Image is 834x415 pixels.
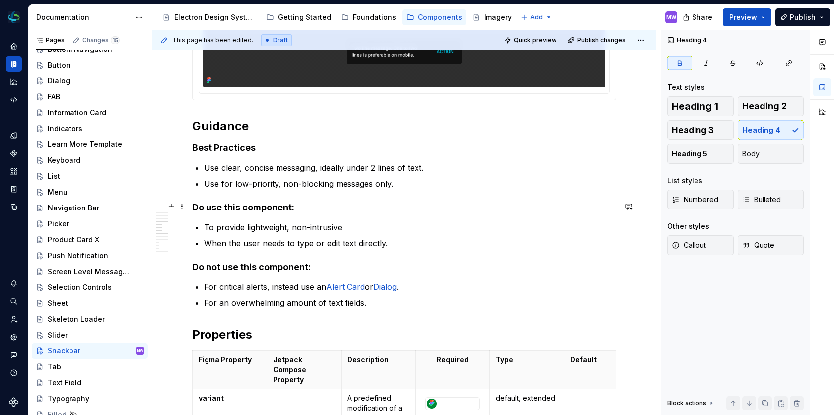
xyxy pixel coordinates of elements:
a: Button [32,57,148,73]
a: Push Notification [32,248,148,264]
a: Storybook stories [6,181,22,197]
div: Product Card X [48,235,99,245]
a: Components [6,145,22,161]
img: f6f21888-ac52-4431-a6ea-009a12e2bf23.png [8,11,20,23]
div: Dialog [48,76,70,86]
span: Heading 5 [672,149,707,159]
svg: Supernova Logo [9,397,19,407]
a: Picker [32,216,148,232]
button: Numbered [667,190,734,209]
p: default, extended [496,393,558,403]
span: Bulleted [742,195,781,205]
a: Design tokens [6,128,22,143]
span: Body [742,149,760,159]
div: MW [666,13,676,21]
button: Quick preview [501,33,561,47]
a: Slider [32,327,148,343]
div: Text Field [48,378,81,388]
div: Selection Controls [48,282,112,292]
div: Documentation [36,12,130,22]
div: Electron Design System - Android [174,12,256,22]
button: Quote [738,235,804,255]
a: Menu [32,184,148,200]
a: SnackbarMW [32,343,148,359]
div: Push Notification [48,251,108,261]
div: MW [137,346,143,356]
div: Screen Level Message X [48,267,130,277]
button: Heading 1 [667,96,734,116]
span: Add [530,13,543,21]
strong: variant [199,394,224,402]
p: Jetpack Compose Property [273,355,335,385]
span: This page has been edited. [172,36,253,44]
a: Analytics [6,74,22,90]
span: Share [692,12,712,22]
strong: Do not use this component: [192,262,311,272]
button: Body [738,144,804,164]
a: Navigation Bar [32,200,148,216]
a: Typography [32,391,148,407]
button: Heading 5 [667,144,734,164]
a: Components [402,9,466,25]
div: Sheet [48,298,68,308]
a: FAB [32,89,148,105]
span: Quick preview [514,36,556,44]
a: Code automation [6,92,22,108]
a: Learn More Template [32,137,148,152]
a: Data sources [6,199,22,215]
span: Publish [790,12,816,22]
strong: Default [570,355,597,364]
div: Picker [48,219,69,229]
a: Home [6,38,22,54]
a: Keyboard [32,152,148,168]
div: Block actions [667,399,706,407]
button: Preview [723,8,771,26]
div: Getting Started [278,12,331,22]
span: Heading 2 [742,101,787,111]
button: Add [518,10,555,24]
h4: Best Practices [192,142,616,154]
div: Text styles [667,82,705,92]
strong: Description [347,355,389,364]
div: List styles [667,176,702,186]
strong: Type [496,355,513,364]
a: Settings [6,329,22,345]
button: Callout [667,235,734,255]
div: Button [48,60,70,70]
p: For critical alerts, instead use an or . [204,281,616,293]
a: Foundations [337,9,400,25]
a: Text Field [32,375,148,391]
h2: Properties [192,327,616,343]
div: Learn More Template [48,139,122,149]
button: Bulleted [738,190,804,209]
div: Page tree [158,7,516,27]
a: Alert Card [326,282,365,292]
a: Information Card [32,105,148,121]
div: Block actions [667,396,715,410]
div: Indicators [48,124,82,134]
a: Product Card X [32,232,148,248]
a: Skeleton Loader [32,311,148,327]
div: Notifications [6,276,22,291]
h2: Guidance [192,118,616,134]
strong: Required [437,355,469,364]
span: 15 [111,36,120,44]
button: Publish [775,8,830,26]
a: Assets [6,163,22,179]
a: Invite team [6,311,22,327]
span: Quote [742,240,774,250]
a: Documentation [6,56,22,72]
a: Dialog [373,282,397,292]
div: Imagery [484,12,512,22]
div: Foundations [353,12,396,22]
strong: Do use this component: [192,202,294,212]
div: List [48,171,60,181]
div: Navigation Bar [48,203,99,213]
